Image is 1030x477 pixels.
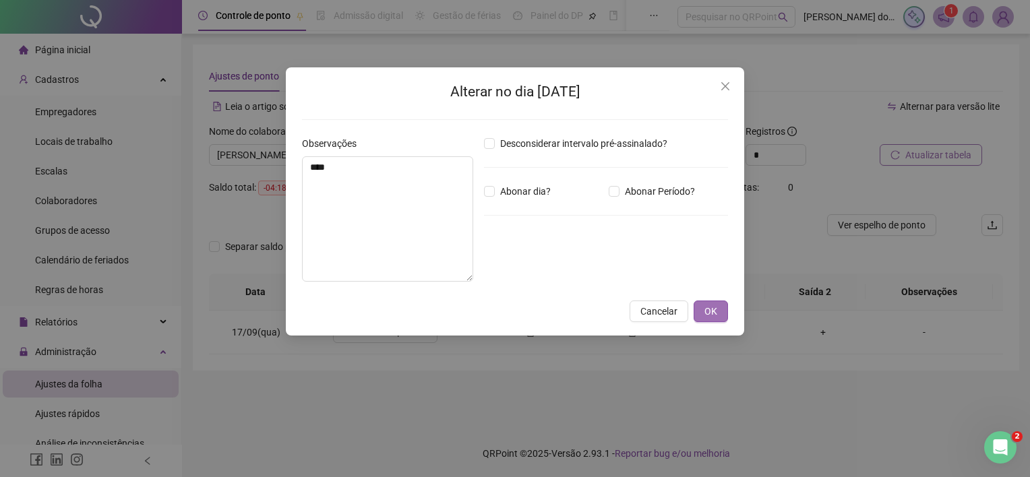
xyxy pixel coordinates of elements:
button: Close [715,75,736,97]
h2: Alterar no dia [DATE] [302,81,728,103]
label: Observações [302,136,365,151]
span: 2 [1012,431,1023,442]
button: Cancelar [630,300,688,322]
span: Abonar dia? [495,184,556,199]
iframe: Intercom live chat [984,431,1017,464]
span: Desconsiderar intervalo pré-assinalado? [495,136,673,151]
span: Cancelar [640,304,677,319]
span: close [720,81,731,92]
button: OK [694,300,728,322]
span: Abonar Período? [619,184,700,199]
span: OK [704,304,717,319]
